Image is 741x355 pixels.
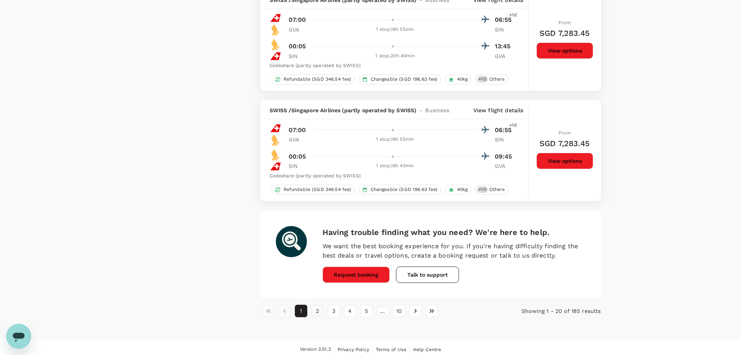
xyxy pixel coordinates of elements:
button: Go to page 5 [360,305,373,317]
img: SQ [270,24,281,35]
p: 13:45 [495,42,514,51]
div: Changeable (SGD 196.63 fee) [359,74,441,85]
div: Codeshare (partly operated by SWISS) [270,172,514,180]
img: SQ [270,134,281,146]
button: Go to page 10 [393,305,405,317]
img: LX [270,122,281,134]
p: View flight details [473,106,524,114]
div: 1 stop , 20h 40min [313,52,478,60]
img: LX [270,161,281,172]
h6: SGD 7,283.45 [540,137,590,150]
div: +10Others [475,185,508,195]
div: Codeshare (partly operated by SWISS) [270,62,514,70]
span: From [559,130,571,136]
iframe: Button to launch messaging window [6,324,31,349]
p: 06:55 [495,15,514,25]
a: Help Centre [413,345,441,354]
div: Refundable (SGD 346.54 fee) [272,74,355,85]
p: Showing 1 - 20 of 185 results [487,307,601,315]
p: 00:05 [289,152,306,161]
div: … [377,307,389,315]
span: Others [486,186,508,193]
span: 40kg [454,186,471,193]
span: From [559,20,571,25]
span: Version 3.51.2 [300,346,331,353]
p: SIN [289,52,308,60]
h6: Having trouble finding what you need? We're here to help. [322,226,585,238]
p: 09:45 [495,152,514,161]
p: 07:00 [289,125,306,135]
div: Refundable (SGD 346.54 fee) [272,185,355,195]
span: 40kg [454,76,471,83]
span: Privacy Policy [338,347,369,352]
div: Changeable (SGD 196.63 fee) [359,185,441,195]
span: SWISS / Singapore Airlines (partly operated by SWISS) [270,106,417,114]
button: Go to last page [426,305,438,317]
p: SIN [289,162,308,170]
button: page 1 [295,305,307,317]
span: + 10 [477,76,487,83]
div: 1 stop , 16h 55min [313,26,478,34]
span: +1d [509,122,517,129]
img: SQ [270,39,281,50]
p: GVA [289,26,308,34]
button: Go to next page [409,305,422,317]
div: 40kg [445,185,471,195]
p: GVA [495,162,514,170]
span: Terms of Use [376,347,406,352]
img: LX [270,50,281,62]
span: Changeable (SGD 196.63 fee) [368,186,441,193]
span: Others [486,76,508,83]
span: Refundable (SGD 346.54 fee) [280,186,354,193]
div: 1 stop , 16h 55min [313,136,478,143]
div: 40kg [445,74,471,85]
span: Business [425,106,449,114]
nav: pagination navigation [260,305,487,317]
p: 07:00 [289,15,306,25]
p: We want the best booking experience for you. If you're having difficulty finding the best deals o... [322,242,585,260]
p: GVA [495,52,514,60]
span: Refundable (SGD 346.54 fee) [280,76,354,83]
span: Help Centre [413,347,441,352]
img: SQ [270,149,281,161]
p: 00:05 [289,42,306,51]
p: 06:55 [495,125,514,135]
button: Request booking [322,267,390,283]
p: GVA [289,136,308,143]
span: + 10 [477,186,487,193]
img: LX [270,12,281,24]
button: Talk to support [396,267,459,283]
a: Terms of Use [376,345,406,354]
button: View options [536,153,593,169]
span: Changeable (SGD 196.63 fee) [368,76,441,83]
h6: SGD 7,283.45 [540,27,590,39]
span: - [416,106,425,114]
div: +10Others [475,74,508,85]
span: +1d [509,11,517,19]
button: Go to page 2 [311,305,324,317]
a: Privacy Policy [338,345,369,354]
button: Go to page 4 [344,305,356,317]
button: View options [536,42,593,59]
p: SIN [495,136,514,143]
button: Go to page 3 [328,305,340,317]
p: SIN [495,26,514,34]
div: 1 stop , 16h 40min [313,162,478,170]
